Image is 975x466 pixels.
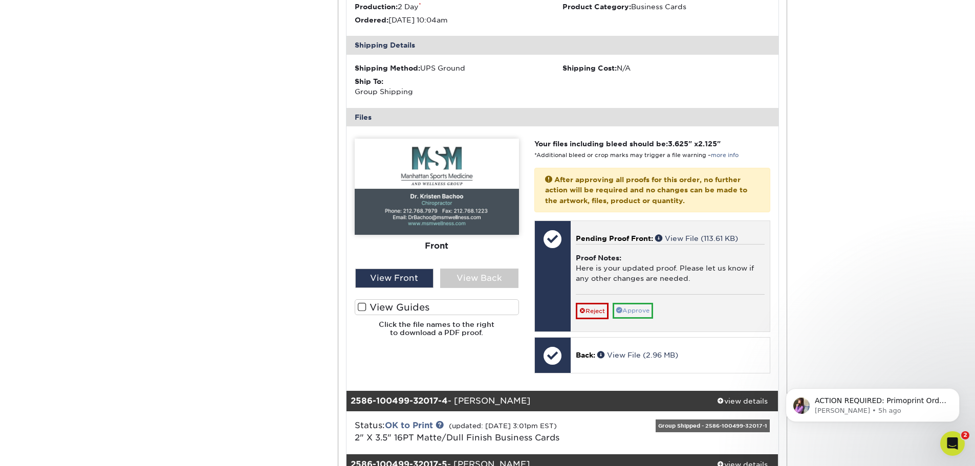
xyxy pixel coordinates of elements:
div: Group Shipped - 2586-100499-32017-1 [656,419,770,432]
div: UPS Ground [355,63,562,73]
span: Pending Proof Front: [576,234,653,242]
iframe: Intercom notifications message [770,367,975,438]
strong: Product Category: [562,3,631,11]
label: View Guides [355,299,519,315]
a: Reject [576,303,609,319]
a: OK to Print [385,420,433,430]
span: 2 [961,431,969,439]
div: N/A [562,63,770,73]
strong: After approving all proofs for this order, no further action will be required and no changes can ... [545,175,747,205]
a: View File (113.61 KB) [655,234,738,242]
div: Group Shipping [355,76,562,97]
div: View Front [355,269,434,288]
strong: Ship To: [355,77,383,85]
small: *Additional bleed or crop marks may trigger a file warning – [534,152,739,159]
div: Here is your updated proof. Please let us know if any other changes are needed. [576,244,765,295]
div: Front [355,235,519,257]
div: View Back [440,269,518,288]
strong: Shipping Method: [355,64,420,72]
div: Files [346,108,778,126]
a: more info [711,152,739,159]
span: 2.125 [698,140,717,148]
div: view details [706,396,778,406]
iframe: Google Customer Reviews [3,435,87,462]
a: view details [706,391,778,411]
small: (updated: [DATE] 3:01pm EST) [449,422,557,430]
strong: Your files including bleed should be: " x " [534,140,721,148]
a: Approve [613,303,653,319]
strong: 2586-100499-32017-4 [351,396,448,406]
span: Back: [576,351,595,359]
div: Status: [347,419,634,444]
li: 2 Day [355,2,562,12]
strong: Proof Notes: [576,254,621,262]
iframe: Intercom live chat [940,431,965,456]
strong: Production: [355,3,398,11]
li: Business Cards [562,2,770,12]
strong: Ordered: [355,16,388,24]
a: 2" X 3.5" 16PT Matte/Dull Finish Business Cards [355,433,559,442]
div: - [PERSON_NAME] [346,391,706,411]
div: Shipping Details [346,36,778,54]
span: 3.625 [668,140,688,148]
a: View File (2.96 MB) [597,351,678,359]
h6: Click the file names to the right to download a PDF proof. [355,320,519,345]
li: [DATE] 10:04am [355,15,562,25]
strong: Shipping Cost: [562,64,617,72]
